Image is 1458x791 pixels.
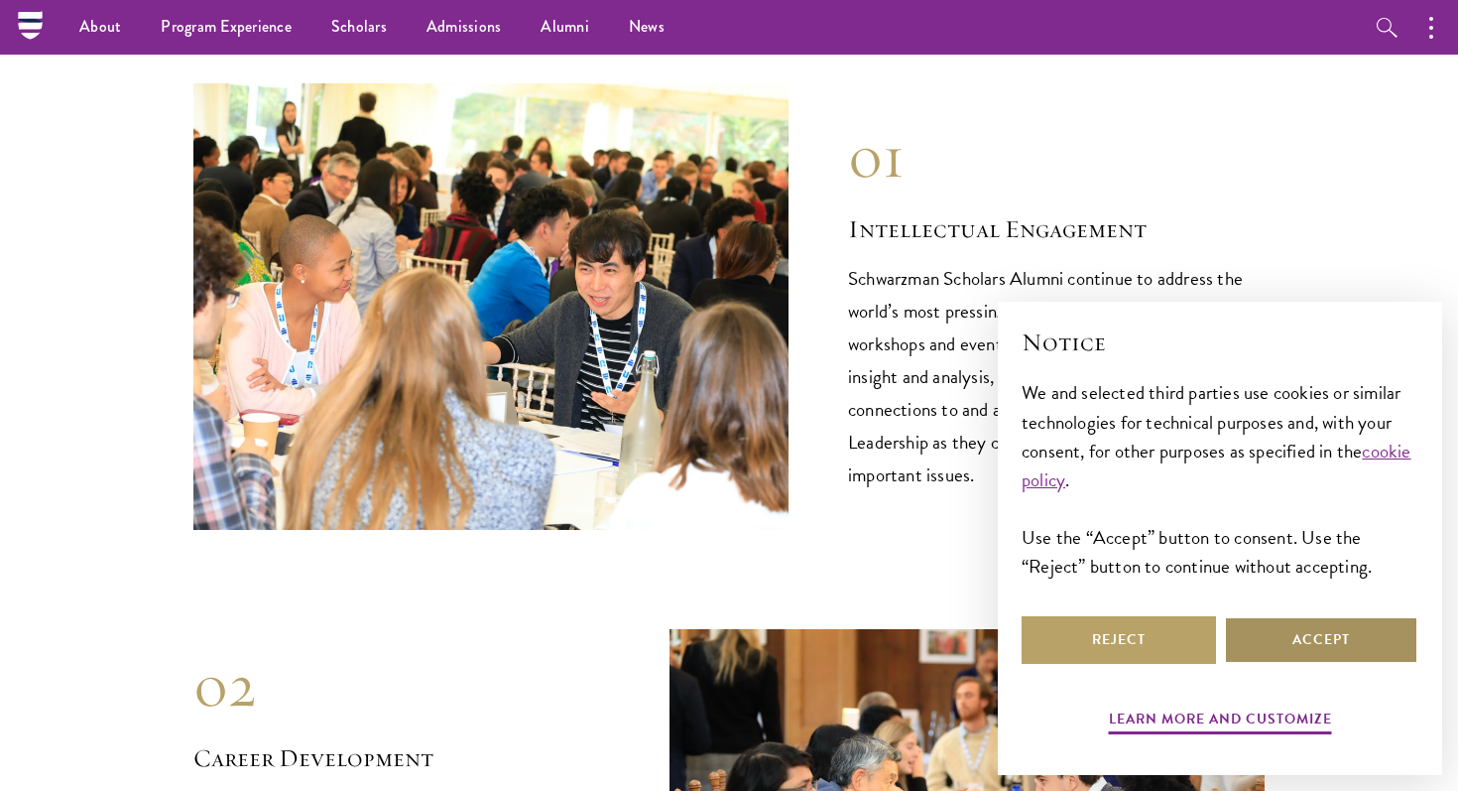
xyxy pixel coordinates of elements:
h2: Career Development [193,741,610,775]
button: Accept [1224,616,1418,664]
div: 02 [193,650,610,722]
button: Reject [1022,616,1216,664]
h2: Notice [1022,326,1418,359]
div: 01 [848,121,1265,193]
h2: Intellectual Engagement [848,212,1265,246]
div: We and selected third parties use cookies or similar technologies for technical purposes and, wit... [1022,378,1418,580]
p: Schwarzman Scholars Alumni continue to address the world’s most pressing issues. Through seminars... [848,262,1265,491]
a: cookie policy [1022,437,1411,494]
button: Learn more and customize [1109,707,1332,737]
